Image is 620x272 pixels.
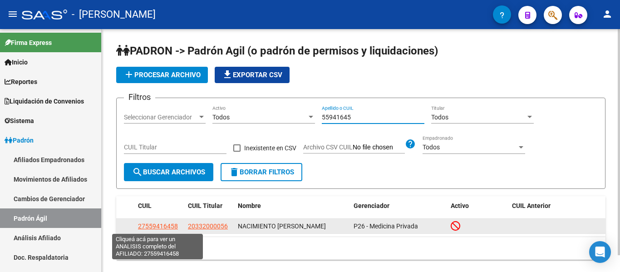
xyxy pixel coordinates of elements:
datatable-header-cell: Gerenciador [350,196,448,216]
span: Gerenciador [354,202,389,209]
mat-icon: help [405,138,416,149]
mat-icon: add [123,69,134,80]
span: P26 - Medicina Privada [354,223,418,230]
span: Inexistente en CSV [244,143,296,153]
span: Procesar archivo [123,71,201,79]
button: Buscar Archivos [124,163,213,181]
span: Buscar Archivos [132,168,205,176]
mat-icon: menu [7,9,18,20]
span: Liquidación de Convenios [5,96,84,106]
span: NACIMIENTO [PERSON_NAME] [238,223,326,230]
span: Inicio [5,57,28,67]
span: Borrar Filtros [229,168,294,176]
span: CUIL Titular [188,202,222,209]
span: Exportar CSV [222,71,282,79]
span: Nombre [238,202,261,209]
span: Reportes [5,77,37,87]
datatable-header-cell: CUIL [134,196,184,216]
span: CUIL Anterior [512,202,551,209]
datatable-header-cell: Activo [447,196,508,216]
datatable-header-cell: Nombre [234,196,350,216]
span: 27559416458 [138,223,178,230]
span: - [PERSON_NAME] [72,5,156,25]
button: Procesar archivo [116,67,208,83]
input: Archivo CSV CUIL [353,143,405,152]
span: Todos [431,114,448,121]
h3: Filtros [124,91,155,104]
div: 1 total [116,237,605,260]
datatable-header-cell: CUIL Titular [184,196,234,216]
mat-icon: file_download [222,69,233,80]
span: Seleccionar Gerenciador [124,114,197,121]
span: 20332000056 [188,223,228,230]
span: Activo [451,202,469,209]
mat-icon: delete [229,167,240,178]
span: Sistema [5,116,34,126]
button: Borrar Filtros [221,163,302,181]
div: Open Intercom Messenger [589,241,611,263]
span: PADRON -> Padrón Agil (o padrón de permisos y liquidaciones) [116,45,438,57]
span: Archivo CSV CUIL [303,143,353,151]
span: Todos [423,143,440,151]
span: Todos [212,114,230,121]
mat-icon: search [132,167,143,178]
span: Firma Express [5,38,52,48]
mat-icon: person [602,9,613,20]
datatable-header-cell: CUIL Anterior [508,196,606,216]
span: CUIL [138,202,152,209]
span: Padrón [5,135,34,145]
button: Exportar CSV [215,67,290,83]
